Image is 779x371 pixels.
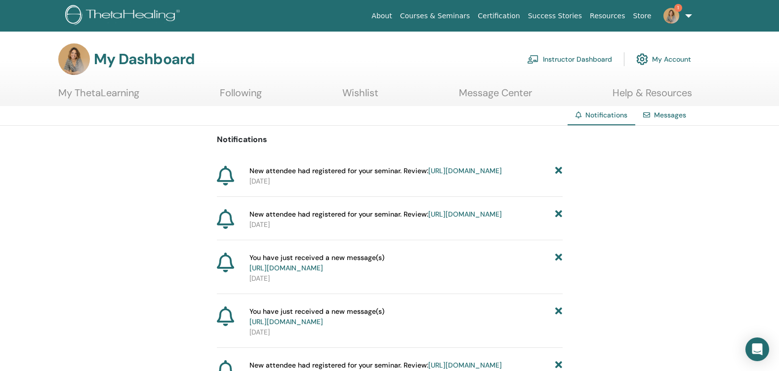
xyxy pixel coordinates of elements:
a: [URL][DOMAIN_NAME] [249,317,323,326]
span: You have just received a new message(s) [249,306,384,327]
a: Following [220,87,262,106]
a: Store [629,7,656,25]
a: My ThetaLearning [58,87,139,106]
a: Help & Resources [613,87,692,106]
a: Courses & Seminars [396,7,474,25]
p: Notifications [217,134,563,146]
p: [DATE] [249,327,563,337]
div: Open Intercom Messenger [745,337,769,361]
span: New attendee had registered for your seminar. Review: [249,360,502,371]
p: [DATE] [249,220,563,230]
a: About [368,7,396,25]
a: [URL][DOMAIN_NAME] [249,263,323,272]
a: [URL][DOMAIN_NAME] [428,361,502,370]
span: You have just received a new message(s) [249,253,384,273]
a: Certification [474,7,524,25]
img: cog.svg [636,51,648,68]
a: Resources [586,7,629,25]
img: logo.png [65,5,183,27]
span: New attendee had registered for your seminar. Review: [249,209,502,220]
a: Success Stories [524,7,586,25]
a: [URL][DOMAIN_NAME] [428,210,502,219]
p: [DATE] [249,273,563,284]
span: Notifications [585,111,627,119]
a: Instructor Dashboard [527,48,612,70]
a: Messages [654,111,686,119]
img: default.jpg [663,8,679,24]
h3: My Dashboard [94,50,195,68]
a: [URL][DOMAIN_NAME] [428,166,502,175]
img: chalkboard-teacher.svg [527,55,539,64]
p: [DATE] [249,176,563,186]
a: Wishlist [342,87,378,106]
a: Message Center [459,87,532,106]
img: default.jpg [58,43,90,75]
span: New attendee had registered for your seminar. Review: [249,166,502,176]
span: 1 [674,4,682,12]
a: My Account [636,48,691,70]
